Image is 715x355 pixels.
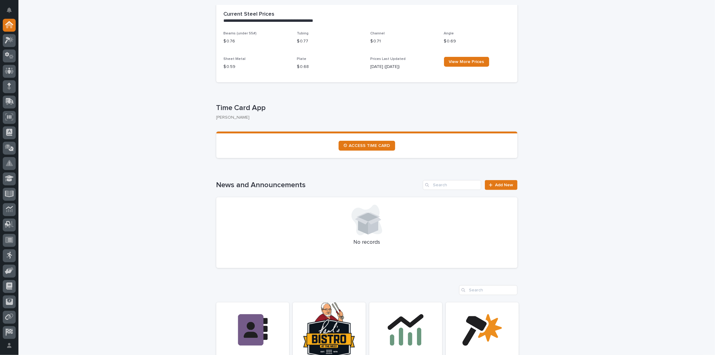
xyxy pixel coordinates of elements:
[297,38,363,45] p: $ 0.77
[216,115,513,120] p: [PERSON_NAME]
[444,32,454,35] span: Angle
[216,181,421,190] h1: News and Announcements
[339,141,395,151] a: ⏲ ACCESS TIME CARD
[3,4,16,17] button: Notifications
[485,180,517,190] a: Add New
[371,38,437,45] p: $ 0.71
[216,104,515,112] p: Time Card App
[224,38,290,45] p: $ 0.76
[449,60,484,64] span: View More Prices
[297,32,309,35] span: Tubing
[444,57,489,67] a: View More Prices
[344,144,390,148] span: ⏲ ACCESS TIME CARD
[423,180,481,190] input: Search
[495,183,513,187] span: Add New
[224,11,275,18] h2: Current Steel Prices
[459,285,517,295] input: Search
[8,7,16,17] div: Notifications
[297,57,307,61] span: Plate
[224,239,510,246] p: No records
[224,57,246,61] span: Sheet Metal
[224,64,290,70] p: $ 0.59
[297,64,363,70] p: $ 0.68
[224,32,257,35] span: Beams (under 55#)
[371,57,406,61] span: Prices Last Updated
[444,38,510,45] p: $ 0.69
[371,64,437,70] p: [DATE] ([DATE])
[371,32,385,35] span: Channel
